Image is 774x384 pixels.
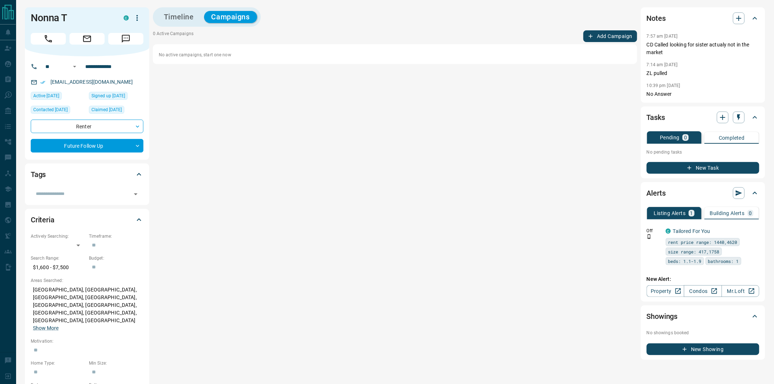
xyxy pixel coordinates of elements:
[647,162,759,174] button: New Task
[159,52,631,58] p: No active campaigns, start one now
[31,277,143,284] p: Areas Searched:
[89,233,143,240] p: Timeframe:
[647,187,666,199] h2: Alerts
[647,90,759,98] p: No Answer
[647,41,759,56] p: CD Called looking for sister actualy not in the market
[89,106,143,116] div: Tue Mar 11 2025
[91,106,122,113] span: Claimed [DATE]
[668,248,719,255] span: size range: 417,1758
[89,360,143,366] p: Min Size:
[31,211,143,229] div: Criteria
[157,11,201,23] button: Timeline
[31,284,143,334] p: [GEOGRAPHIC_DATA], [GEOGRAPHIC_DATA], [GEOGRAPHIC_DATA], [GEOGRAPHIC_DATA], [GEOGRAPHIC_DATA], [G...
[31,120,143,133] div: Renter
[31,233,85,240] p: Actively Searching:
[31,169,46,180] h2: Tags
[31,214,55,226] h2: Criteria
[31,166,143,183] div: Tags
[50,79,133,85] a: [EMAIL_ADDRESS][DOMAIN_NAME]
[647,62,678,67] p: 7:14 am [DATE]
[684,135,687,140] p: 0
[668,257,702,265] span: beds: 1.1-1.9
[647,83,680,88] p: 10:39 pm [DATE]
[153,30,193,42] p: 0 Active Campaigns
[647,275,759,283] p: New Alert:
[719,135,745,140] p: Completed
[647,112,665,123] h2: Tasks
[124,15,129,20] div: condos.ca
[204,11,257,23] button: Campaigns
[710,211,745,216] p: Building Alerts
[647,147,759,158] p: No pending tasks
[647,12,666,24] h2: Notes
[31,255,85,261] p: Search Range:
[31,261,85,274] p: $1,600 - $7,500
[31,12,113,24] h1: Nonna T
[40,80,45,85] svg: Email Verified
[722,285,759,297] a: Mr.Loft
[647,184,759,202] div: Alerts
[108,33,143,45] span: Message
[647,234,652,239] svg: Push Notification Only
[708,257,739,265] span: bathrooms: 1
[647,343,759,355] button: New Showing
[69,33,105,45] span: Email
[33,106,68,113] span: Contacted [DATE]
[666,229,671,234] div: condos.ca
[31,139,143,153] div: Future Follow Up
[89,92,143,102] div: Sun Feb 23 2025
[70,62,79,71] button: Open
[583,30,637,42] button: Add Campaign
[673,228,710,234] a: Tailored For You
[647,310,678,322] h2: Showings
[647,10,759,27] div: Notes
[131,189,141,199] button: Open
[647,330,759,336] p: No showings booked
[33,324,59,332] button: Show More
[647,109,759,126] div: Tasks
[91,92,125,99] span: Signed up [DATE]
[660,135,680,140] p: Pending
[647,227,661,234] p: Off
[690,211,693,216] p: 1
[31,92,85,102] div: Tue Aug 05 2025
[31,106,85,116] div: Tue Mar 11 2025
[89,255,143,261] p: Budget:
[33,92,59,99] span: Active [DATE]
[647,308,759,325] div: Showings
[31,360,85,366] p: Home Type:
[684,285,722,297] a: Condos
[749,211,752,216] p: 0
[668,238,737,246] span: rent price range: 1440,4620
[31,338,143,345] p: Motivation:
[654,211,686,216] p: Listing Alerts
[647,285,684,297] a: Property
[647,34,678,39] p: 7:57 am [DATE]
[31,33,66,45] span: Call
[647,69,759,77] p: ZL pulled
